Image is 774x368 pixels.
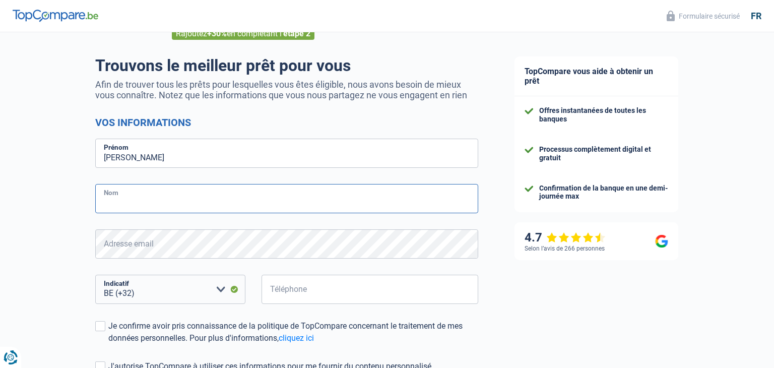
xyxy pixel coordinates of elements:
div: TopCompare vous aide à obtenir un prêt [514,56,678,96]
a: cliquez ici [279,333,314,343]
div: Selon l’avis de 266 personnes [525,245,605,252]
div: Offres instantanées de toutes les banques [539,106,668,124]
img: TopCompare Logo [13,10,98,22]
span: étape 2 [283,29,310,38]
div: Processus complètement digital et gratuit [539,145,668,162]
h1: Trouvons le meilleur prêt pour vous [95,56,478,75]
h2: Vos informations [95,116,478,129]
input: 401020304 [262,275,478,304]
div: Je confirme avoir pris connaissance de la politique de TopCompare concernant le traitement de mes... [108,320,478,344]
button: Formulaire sécurisé [661,8,746,24]
div: Rajoutez en complétant l' [172,28,314,40]
div: Confirmation de la banque en une demi-journée max [539,184,668,201]
span: +30% [207,29,227,38]
p: Afin de trouver tous les prêts pour lesquelles vous êtes éligible, nous avons besoin de mieux vou... [95,79,478,100]
div: fr [751,11,761,22]
div: 4.7 [525,230,606,245]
